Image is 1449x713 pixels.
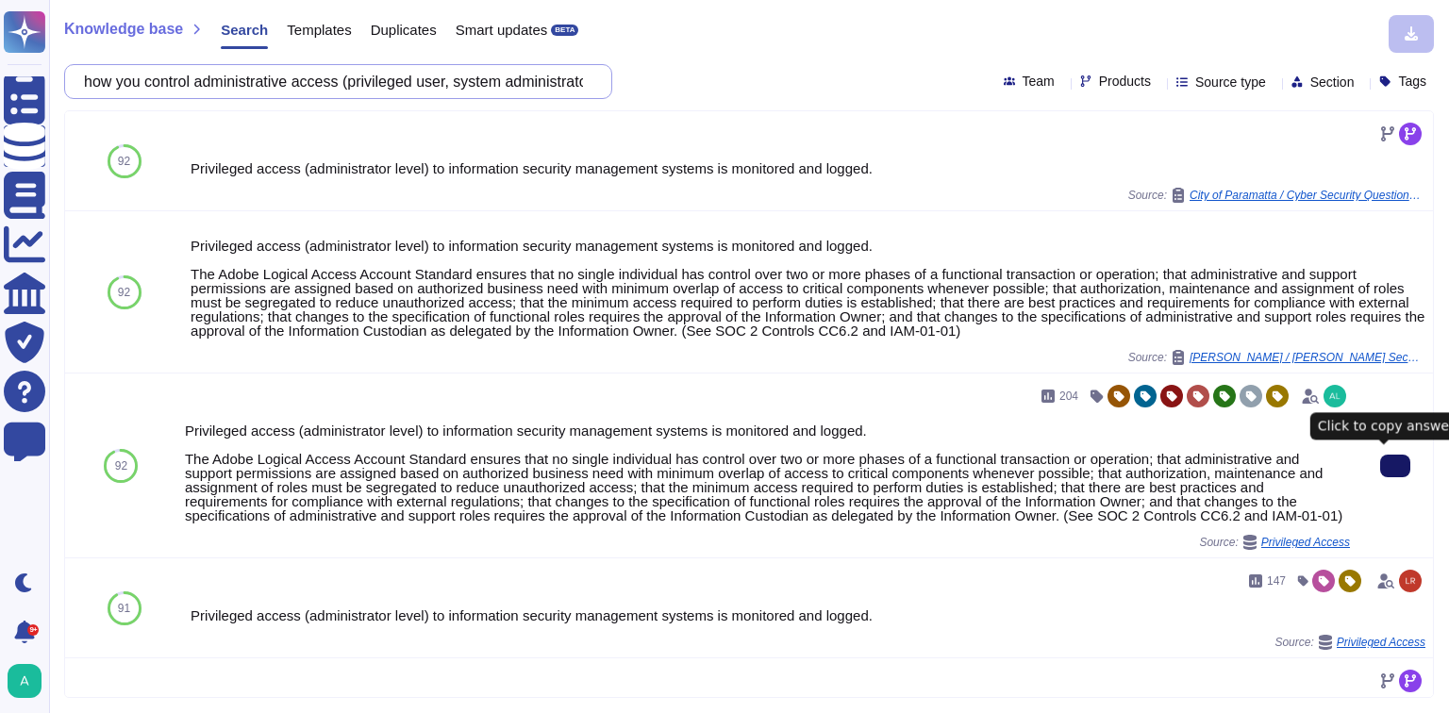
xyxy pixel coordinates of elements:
div: Privileged access (administrator level) to information security management systems is monitored a... [191,239,1425,338]
div: BETA [551,25,578,36]
span: Smart updates [456,23,548,37]
div: Privileged access (administrator level) to information security management systems is monitored a... [185,423,1350,522]
span: 204 [1059,390,1078,402]
span: Duplicates [371,23,437,37]
div: Privileged access (administrator level) to information security management systems is monitored a... [191,161,1425,175]
span: Team [1023,75,1055,88]
span: Source: [1128,188,1425,203]
img: user [8,664,42,698]
span: Source: [1199,535,1350,550]
span: 91 [118,603,130,614]
span: 147 [1267,575,1286,587]
span: Search [221,23,268,37]
span: Privileged Access [1337,637,1425,648]
img: user [1399,570,1422,592]
span: City of Paramatta / Cyber Security Questionnaire for Third Parties [1190,190,1425,201]
span: Privileged Access [1261,537,1350,548]
span: Products [1099,75,1151,88]
span: 92 [115,460,127,472]
span: [PERSON_NAME] / [PERSON_NAME] Security Questionnaire [1190,352,1425,363]
span: 92 [118,287,130,298]
button: user [4,660,55,702]
span: 92 [118,156,130,167]
img: user [1324,385,1346,407]
span: Source type [1195,75,1266,89]
span: Tags [1398,75,1426,88]
span: Section [1310,75,1355,89]
span: Knowledge base [64,22,183,37]
span: Source: [1128,350,1425,365]
span: Source: [1274,635,1425,650]
input: Search a question or template... [75,65,592,98]
div: Privileged access (administrator level) to information security management systems is monitored a... [191,608,1425,622]
span: Templates [287,23,351,37]
div: 9+ [27,624,39,636]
